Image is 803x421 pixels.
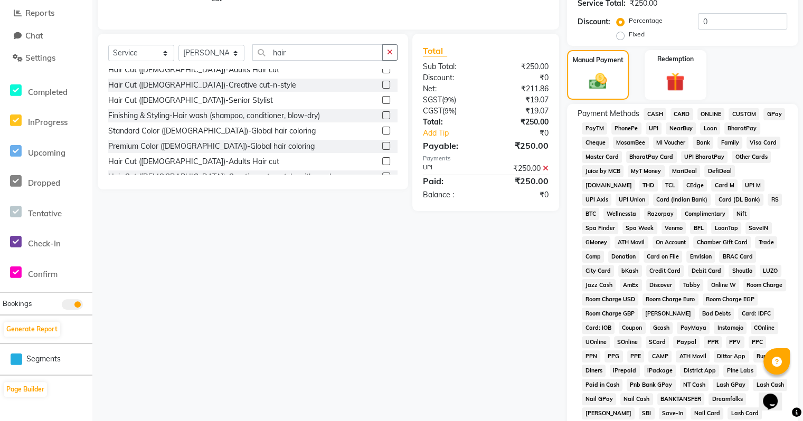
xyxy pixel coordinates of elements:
[629,30,645,39] label: Fixed
[445,107,455,115] span: 9%
[423,106,442,116] span: CGST
[582,350,600,362] span: PPN
[759,379,792,410] iframe: chat widget
[693,137,713,149] span: Bank
[713,379,749,391] span: Lash GPay
[659,407,687,419] span: Save-In
[745,222,772,234] span: SaveIN
[582,222,618,234] span: Spa Finder
[732,151,771,163] span: Other Cards
[572,55,623,65] label: Manual Payment
[415,106,486,117] div: ( )
[582,393,616,405] span: Nail GPay
[423,154,549,163] div: Payments
[703,293,758,305] span: Room Charge EGP
[108,80,296,91] div: Hair Cut ([DEMOGRAPHIC_DATA])-Creative cut-n-style
[423,95,442,104] span: SGST
[768,194,782,206] span: RS
[415,117,486,128] div: Total:
[582,179,635,192] span: [DOMAIN_NAME]
[688,265,724,277] span: Debit Card
[108,95,273,106] div: Hair Cut ([DEMOGRAPHIC_DATA])-Senior Stylist
[646,279,676,291] span: Discover
[723,365,757,377] span: Pine Labs
[614,336,641,348] span: SOnline
[679,279,703,291] span: Tabby
[252,44,383,61] input: Search or Scan
[610,365,640,377] span: iPrepaid
[681,208,729,220] span: Complimentary
[613,137,649,149] span: MosamBee
[486,117,556,128] div: ₹250.00
[108,156,279,167] div: Hair Cut ([DEMOGRAPHIC_DATA])-Adults Hair cut
[415,72,486,83] div: Discount:
[415,61,486,72] div: Sub Total:
[693,236,751,248] span: Chamber Gift Card
[644,108,666,120] span: CASH
[619,322,646,334] span: Coupon
[691,407,723,419] span: Nail Card
[714,322,747,334] span: Instamojo
[724,122,760,135] span: BharatPay
[486,61,556,72] div: ₹250.00
[708,393,746,405] span: Dreamfolks
[25,8,54,18] span: Reports
[650,322,673,334] span: Gcash
[582,379,622,391] span: Paid in Cash
[680,379,709,391] span: NT Cash
[582,122,607,135] span: PayTM
[486,83,556,94] div: ₹211.86
[486,72,556,83] div: ₹0
[415,94,486,106] div: ( )
[582,251,604,263] span: Comp
[582,194,611,206] span: UPI Axis
[662,222,686,234] span: Venmo
[707,279,739,291] span: Online W
[733,208,750,220] span: Nift
[611,122,641,135] span: PhonePe
[582,208,599,220] span: BTC
[648,350,672,362] span: CAMP
[704,165,735,177] span: DefiDeal
[699,308,734,320] span: Bad Debts
[676,350,710,362] span: ATH Movil
[28,208,62,218] span: Tentative
[644,251,683,263] span: Card on File
[755,236,777,248] span: Trade
[677,322,710,334] span: PayMaya
[653,236,689,248] span: On Account
[582,365,606,377] span: Diners
[728,407,762,419] span: Lash Card
[670,108,693,120] span: CARD
[657,393,705,405] span: BANKTANSFER
[25,31,43,41] span: Chat
[719,251,756,263] span: BRAC Card
[711,179,738,192] span: Card M
[686,251,715,263] span: Envision
[615,236,648,248] span: ATH Movil
[415,139,486,152] div: Payable:
[582,151,622,163] span: Master Card
[582,308,638,320] span: Room Charge GBP
[603,208,640,220] span: Wellnessta
[646,336,669,348] span: SCard
[639,407,655,419] span: SBI
[742,179,764,192] span: UPI M
[753,379,787,391] span: Lash Cash
[627,350,645,362] span: PPE
[681,151,728,163] span: UPI BharatPay
[729,108,759,120] span: CUSTOM
[700,122,720,135] span: Loan
[3,52,90,64] a: Settings
[646,265,684,277] span: Credit Card
[26,353,61,365] span: Segments
[4,322,60,337] button: Generate Report
[711,222,741,234] span: LoanTap
[415,83,486,94] div: Net:
[415,163,486,174] div: UPI
[683,179,707,192] span: CEdge
[639,179,658,192] span: THD
[582,137,609,149] span: Cheque
[704,336,722,348] span: PPR
[680,365,719,377] span: District App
